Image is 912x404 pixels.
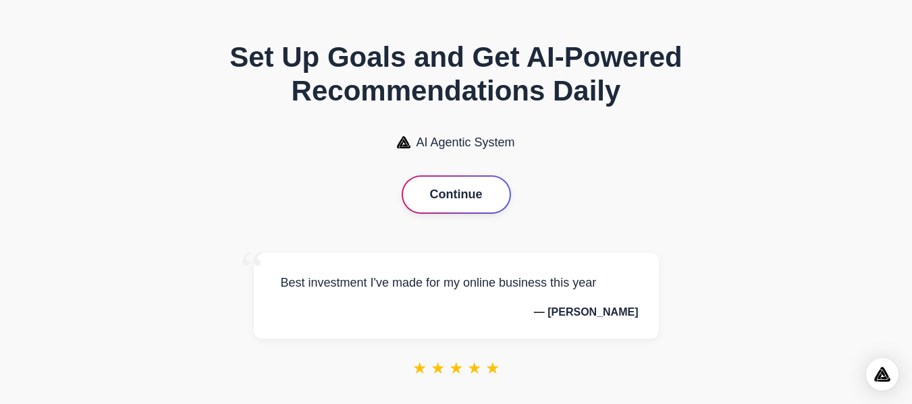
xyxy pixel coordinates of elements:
[274,273,639,293] p: Best investment I've made for my online business this year
[431,359,446,378] span: ★
[397,136,410,148] img: AI Agentic System Logo
[412,359,427,378] span: ★
[467,359,482,378] span: ★
[274,306,639,318] p: — [PERSON_NAME]
[485,359,500,378] span: ★
[403,177,510,212] button: Continue
[200,40,713,109] h1: Set Up Goals and Get AI-Powered Recommendations Daily
[416,136,514,150] span: AI Agentic System
[240,239,265,301] span: “
[449,359,464,378] span: ★
[866,358,898,391] div: Open Intercom Messenger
